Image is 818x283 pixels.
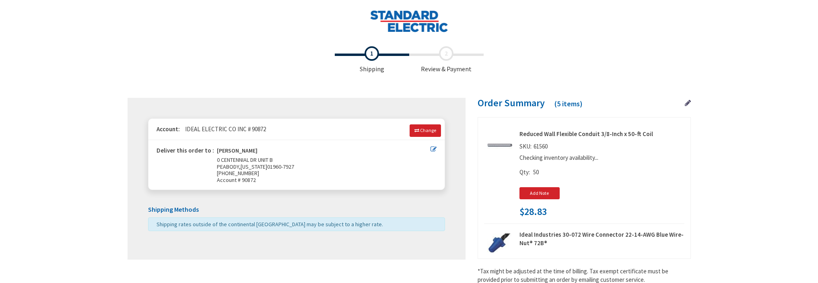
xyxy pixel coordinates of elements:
span: Account # 90872 [217,177,431,184]
span: 01960-7927 [267,163,294,170]
span: Change [420,127,436,133]
strong: Reduced Wall Flexible Conduit 3/8-Inch x 50-ft Coil [519,130,684,138]
img: Standard Electric [370,10,448,32]
span: IDEAL ELECTRIC CO INC # 90872 [181,125,266,133]
span: [US_STATE] [241,163,267,170]
span: (5 items) [554,99,583,108]
strong: [PERSON_NAME] [217,147,258,157]
span: 50 [533,168,539,176]
div: SKU: [519,142,550,153]
span: Shipping rates outside of the continental [GEOGRAPHIC_DATA] may be subject to a higher rate. [157,221,383,228]
img: Ideal Industries 30-072 Wire Connector 22-14-AWG Blue Wire-Nut® 72B® [487,233,512,258]
span: Review & Payment [409,46,484,74]
div: SKU: [519,251,550,262]
strong: Deliver this order to : [157,147,214,154]
h5: Shipping Methods [148,206,445,213]
img: Reduced Wall Flexible Conduit 3/8-Inch x 50-ft Coil [487,133,512,158]
span: 0 CENTENNIAL DR UNIT B [217,156,273,163]
p: Checking inventory availability... [519,153,680,162]
span: $28.83 [519,207,547,217]
span: 19014 [532,252,550,259]
span: 61560 [532,143,550,150]
strong: Ideal Industries 30-072 Wire Connector 22-14-AWG Blue Wire-Nut® 72B® [519,230,684,248]
span: PEABODY, [217,163,241,170]
span: Order Summary [478,97,545,109]
span: [PHONE_NUMBER] [217,169,259,177]
span: Qty [519,168,529,176]
a: Change [410,124,441,136]
strong: Account: [157,125,180,133]
span: Shipping [335,46,409,74]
